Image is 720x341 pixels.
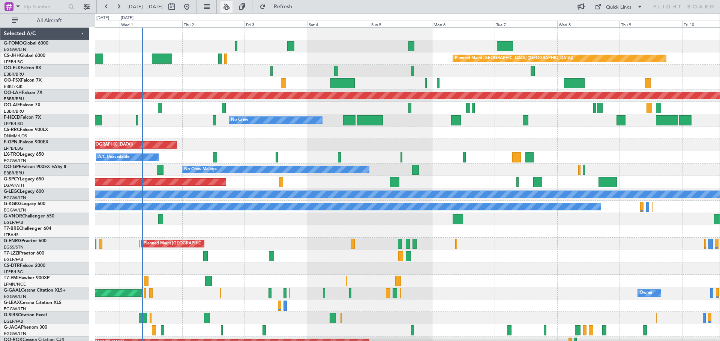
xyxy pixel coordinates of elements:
span: [DATE] - [DATE] [127,3,163,10]
a: OO-AIEFalcon 7X [4,103,40,107]
span: G-KGKG [4,202,21,206]
div: Quick Links [606,4,631,11]
a: G-SIRSCitation Excel [4,313,47,317]
div: A/C Unavailable [98,152,129,163]
div: Tue 7 [495,21,557,27]
span: OO-AIE [4,103,20,107]
a: OO-ELKFalcon 8X [4,66,41,70]
a: CS-RRCFalcon 900LX [4,128,48,132]
a: CS-DTRFalcon 2000 [4,264,45,268]
div: Planned Maint [GEOGRAPHIC_DATA] ([GEOGRAPHIC_DATA]) [455,53,573,64]
div: Sun 5 [370,21,432,27]
div: Thu 2 [182,21,245,27]
span: CS-DTR [4,264,20,268]
span: OO-LAH [4,91,22,95]
div: No Crew Malaga [184,164,217,175]
a: G-KGKGLegacy 600 [4,202,45,206]
div: [DATE] [121,15,133,21]
span: G-GAAL [4,288,21,293]
span: All Aircraft [19,18,79,23]
a: EGGW/LTN [4,294,26,299]
a: G-LEGCLegacy 600 [4,189,44,194]
a: EGGW/LTN [4,47,26,52]
a: OO-GPEFalcon 900EX EASy II [4,165,66,169]
span: CS-RRC [4,128,20,132]
div: Owner [640,287,652,299]
div: [DATE] [96,15,109,21]
span: G-LEAX [4,301,20,305]
a: G-FOMOGlobal 6000 [4,41,48,46]
span: F-HECD [4,115,20,120]
a: LGAV/ATH [4,183,24,188]
div: Sat 4 [307,21,370,27]
div: No Crew [231,115,248,126]
a: EGGW/LTN [4,158,26,164]
span: Refresh [267,4,299,9]
a: LFPB/LBG [4,269,23,275]
span: OO-GPE [4,165,21,169]
a: G-JAGAPhenom 300 [4,325,47,330]
a: EGGW/LTN [4,195,26,201]
a: LFPB/LBG [4,121,23,127]
span: G-FOMO [4,41,23,46]
a: EGLF/FAB [4,319,23,324]
span: G-ENRG [4,239,21,243]
span: G-SIRS [4,313,18,317]
div: Wed 8 [557,21,620,27]
div: Mon 6 [432,21,495,27]
a: G-SPCYLegacy 650 [4,177,44,182]
a: T7-LZZIPraetor 600 [4,251,44,256]
a: EGLF/FAB [4,257,23,262]
a: LFMN/NCE [4,281,26,287]
a: EBBR/BRU [4,170,24,176]
span: T7-EMI [4,276,18,280]
a: LX-TROLegacy 650 [4,152,44,157]
div: Fri 3 [244,21,307,27]
a: LFPB/LBG [4,59,23,65]
a: LFPB/LBG [4,146,23,151]
span: OO-FSX [4,78,21,83]
span: G-JAGA [4,325,21,330]
a: G-LEAXCessna Citation XLS [4,301,61,305]
a: OO-FSXFalcon 7X [4,78,42,83]
a: EGSS/STN [4,244,24,250]
span: G-VNOR [4,214,22,219]
div: Thu 9 [619,21,682,27]
a: G-GAALCessna Citation XLS+ [4,288,66,293]
span: LX-TRO [4,152,20,157]
a: EGGW/LTN [4,306,26,312]
a: G-ENRGPraetor 600 [4,239,46,243]
span: F-GPNJ [4,140,20,144]
div: Wed 1 [120,21,182,27]
a: CS-JHHGlobal 6000 [4,54,45,58]
span: OO-ELK [4,66,21,70]
span: T7-BRE [4,226,19,231]
a: EGGW/LTN [4,207,26,213]
a: EBBR/BRU [4,109,24,114]
button: All Aircraft [8,15,81,27]
a: F-GPNJFalcon 900EX [4,140,48,144]
a: EBKT/KJK [4,84,22,89]
input: Trip Number [23,1,66,12]
a: EBBR/BRU [4,71,24,77]
a: G-VNORChallenger 650 [4,214,54,219]
a: T7-EMIHawker 900XP [4,276,49,280]
a: OO-LAHFalcon 7X [4,91,42,95]
span: G-SPCY [4,177,20,182]
span: CS-JHH [4,54,20,58]
a: LTBA/ISL [4,232,21,238]
a: EGLF/FAB [4,220,23,225]
a: EGGW/LTN [4,331,26,337]
a: DNMM/LOS [4,133,27,139]
a: T7-BREChallenger 604 [4,226,51,231]
button: Quick Links [591,1,646,13]
a: EBBR/BRU [4,96,24,102]
button: Refresh [256,1,301,13]
span: T7-LZZI [4,251,19,256]
span: G-LEGC [4,189,20,194]
div: Planned Maint [GEOGRAPHIC_DATA] ([GEOGRAPHIC_DATA]) [144,238,262,249]
a: F-HECDFalcon 7X [4,115,41,120]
